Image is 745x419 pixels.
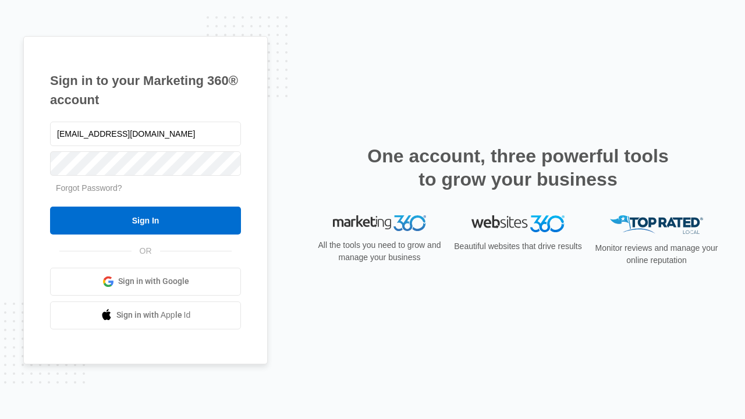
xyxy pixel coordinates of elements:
[116,309,191,321] span: Sign in with Apple Id
[56,183,122,193] a: Forgot Password?
[118,275,189,287] span: Sign in with Google
[591,242,722,267] p: Monitor reviews and manage your online reputation
[364,144,672,191] h2: One account, three powerful tools to grow your business
[132,245,160,257] span: OR
[50,71,241,109] h1: Sign in to your Marketing 360® account
[471,215,565,232] img: Websites 360
[50,122,241,146] input: Email
[453,240,583,253] p: Beautiful websites that drive results
[333,215,426,232] img: Marketing 360
[314,239,445,264] p: All the tools you need to grow and manage your business
[50,207,241,235] input: Sign In
[610,215,703,235] img: Top Rated Local
[50,268,241,296] a: Sign in with Google
[50,301,241,329] a: Sign in with Apple Id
